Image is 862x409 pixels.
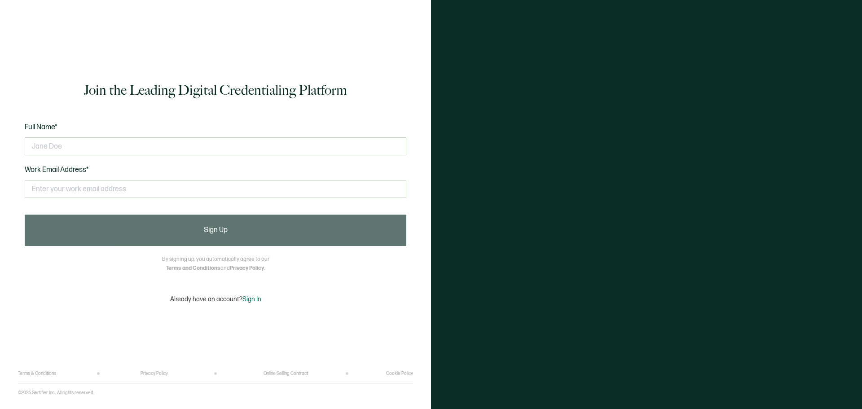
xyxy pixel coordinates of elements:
[386,371,413,376] a: Cookie Policy
[242,295,261,303] span: Sign In
[230,265,264,272] a: Privacy Policy
[25,137,406,155] input: Jane Doe
[25,180,406,198] input: Enter your work email address
[170,295,261,303] p: Already have an account?
[204,227,228,234] span: Sign Up
[18,390,94,396] p: ©2025 Sertifier Inc.. All rights reserved.
[25,123,57,132] span: Full Name*
[18,371,56,376] a: Terms & Conditions
[84,81,347,99] h1: Join the Leading Digital Credentialing Platform
[162,255,269,273] p: By signing up, you automatically agree to our and .
[166,265,220,272] a: Terms and Conditions
[25,215,406,246] button: Sign Up
[25,166,89,174] span: Work Email Address*
[141,371,168,376] a: Privacy Policy
[264,371,308,376] a: Online Selling Contract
